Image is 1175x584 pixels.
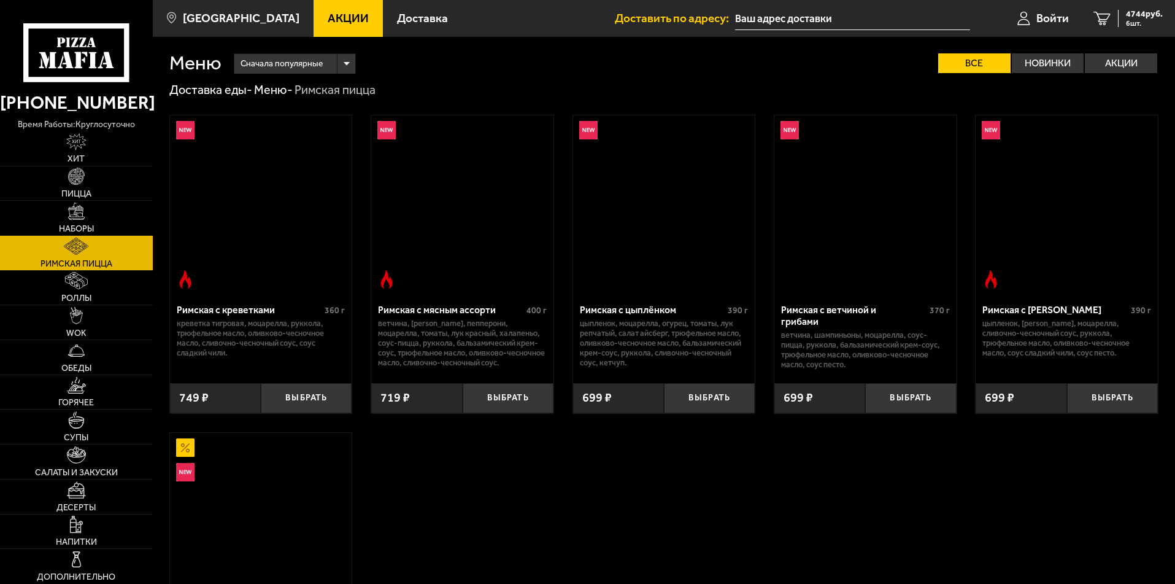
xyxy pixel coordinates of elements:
span: 360 г [325,305,345,316]
button: Выбрать [463,383,553,413]
div: Римская пицца [295,82,376,98]
span: Наборы [59,225,94,233]
div: Римская с цыплёнком [580,304,725,316]
img: Новинка [176,121,195,139]
span: Супы [64,434,88,442]
img: Острое блюдо [982,270,1000,289]
span: Пицца [61,190,91,198]
a: НовинкаОстрое блюдоРимская с креветками [170,115,352,295]
span: Напитки [56,538,97,547]
span: Обеды [61,364,91,373]
span: [GEOGRAPHIC_DATA] [183,12,299,24]
img: Острое блюдо [377,270,396,289]
p: ветчина, шампиньоны, моцарелла, соус-пицца, руккола, бальзамический крем-соус, трюфельное масло, ... [781,330,950,370]
span: Римская пицца [40,260,112,268]
span: WOK [66,329,87,338]
img: Акционный [176,438,195,457]
span: 699 ₽ [784,392,813,404]
p: креветка тигровая, моцарелла, руккола, трюфельное масло, оливково-чесночное масло, сливочно-чесно... [177,319,345,358]
span: Доставить по адресу: [615,12,735,24]
label: Все [938,53,1011,73]
p: цыпленок, [PERSON_NAME], моцарелла, сливочно-чесночный соус, руккола, трюфельное масло, оливково-... [982,319,1151,358]
label: Новинки [1012,53,1084,73]
span: 400 г [526,305,547,316]
img: Новинка [579,121,598,139]
label: Акции [1085,53,1157,73]
a: Меню- [254,82,293,97]
div: Римская с ветчиной и грибами [781,304,927,327]
span: Войти [1036,12,1069,24]
span: Хит [67,155,85,163]
span: 370 г [930,305,950,316]
a: НовинкаРимская с цыплёнком [573,115,755,295]
a: НовинкаОстрое блюдоРимская с томатами черри [976,115,1158,295]
span: 719 ₽ [380,392,410,404]
span: Роллы [61,294,91,303]
img: Новинка [780,121,799,139]
button: Выбрать [664,383,755,413]
span: 699 ₽ [985,392,1014,404]
img: Острое блюдо [176,270,195,289]
span: Доставка [397,12,448,24]
span: Десерты [56,504,96,512]
img: Новинка [377,121,396,139]
p: цыпленок, моцарелла, огурец, томаты, лук репчатый, салат айсберг, трюфельное масло, оливково-чесн... [580,319,749,368]
div: Римская с мясным ассорти [378,304,523,316]
h1: Меню [169,53,222,73]
span: 4744 руб. [1126,10,1163,18]
a: НовинкаРимская с ветчиной и грибами [774,115,957,295]
p: ветчина, [PERSON_NAME], пепперони, моцарелла, томаты, лук красный, халапеньо, соус-пицца, руккола... [378,319,547,368]
img: Новинка [176,463,195,481]
img: Новинка [982,121,1000,139]
a: Доставка еды- [169,82,252,97]
span: 6 шт. [1126,20,1163,27]
span: Дополнительно [37,573,115,582]
span: 749 ₽ [179,392,209,404]
button: Выбрать [261,383,352,413]
span: Акции [328,12,369,24]
input: Ваш адрес доставки [735,7,970,30]
button: Выбрать [1067,383,1158,413]
span: Салаты и закуски [35,469,118,477]
span: 699 ₽ [582,392,612,404]
span: Горячее [58,399,94,407]
div: Римская с [PERSON_NAME] [982,304,1128,316]
a: НовинкаОстрое блюдоРимская с мясным ассорти [371,115,553,295]
div: Римская с креветками [177,304,322,316]
span: 390 г [728,305,748,316]
span: Сначала популярные [241,52,323,76]
button: Выбрать [865,383,956,413]
span: 390 г [1131,305,1151,316]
